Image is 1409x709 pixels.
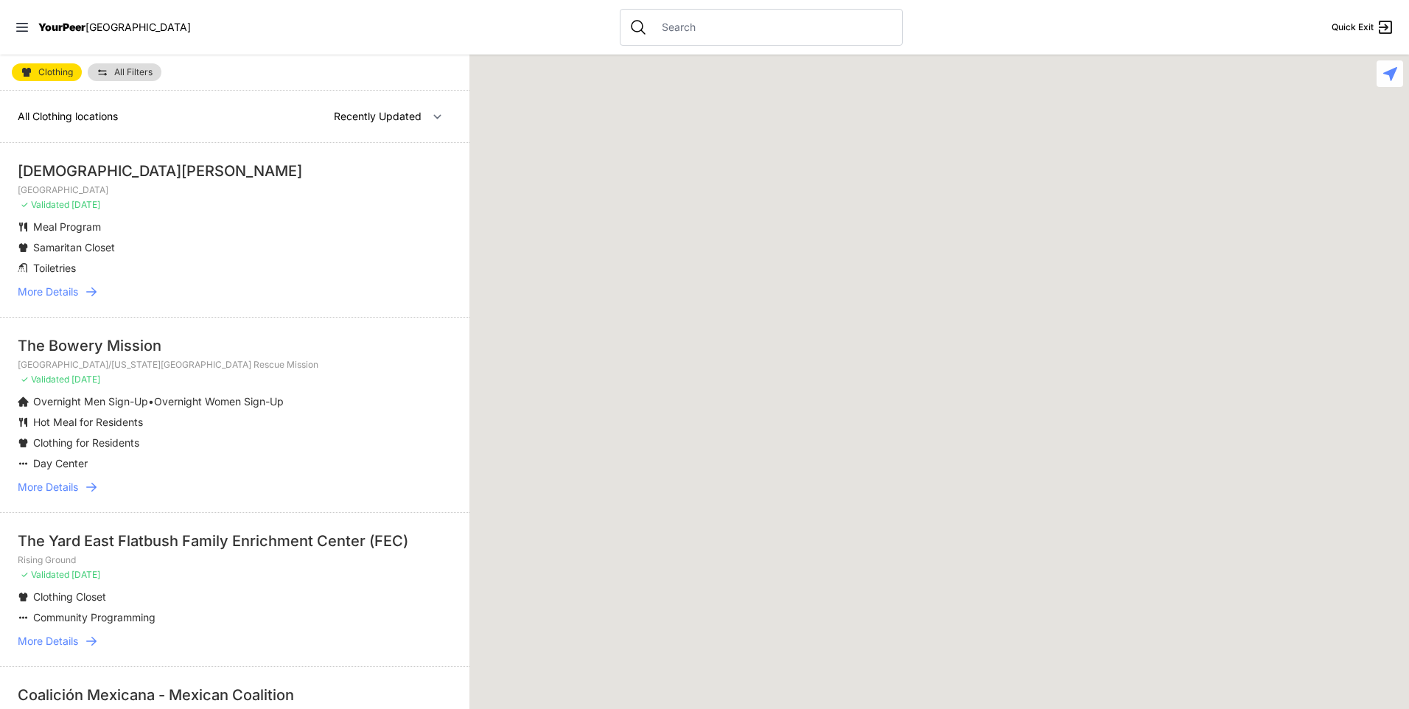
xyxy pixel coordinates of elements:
[18,531,452,551] div: The Yard East Flatbush Family Enrichment Center (FEC)
[18,184,452,196] p: [GEOGRAPHIC_DATA]
[1351,46,1369,69] div: The Bronx Pride Center
[18,335,452,356] div: The Bowery Mission
[727,617,745,640] div: 9th Avenue Drop-in Center
[1090,103,1108,127] div: Manhattan
[114,68,153,77] span: All Filters
[18,284,452,299] a: More Details
[148,395,154,408] span: •
[1077,444,1095,468] div: Avenue Church
[12,63,82,81] a: Clothing
[154,395,284,408] span: Overnight Women Sign-Up
[18,480,452,495] a: More Details
[1169,184,1188,208] div: Main Location
[71,199,100,210] span: [DATE]
[18,284,78,299] span: More Details
[18,634,452,649] a: More Details
[18,685,452,705] div: Coalición Mexicana - Mexican Coalition
[653,20,893,35] input: Search
[18,161,452,181] div: [DEMOGRAPHIC_DATA][PERSON_NAME]
[33,220,101,233] span: Meal Program
[85,21,191,33] span: [GEOGRAPHIC_DATA]
[21,569,69,580] span: ✓ Validated
[38,23,191,32] a: YourPeer[GEOGRAPHIC_DATA]
[38,68,73,77] span: Clothing
[21,374,69,385] span: ✓ Validated
[33,262,76,274] span: Toiletries
[33,436,139,449] span: Clothing for Residents
[71,374,100,385] span: [DATE]
[18,554,452,566] p: Rising Ground
[33,395,148,408] span: Overnight Men Sign-Up
[18,634,78,649] span: More Details
[33,590,106,603] span: Clothing Closet
[944,81,962,105] div: Manhattan
[18,359,452,371] p: [GEOGRAPHIC_DATA]/[US_STATE][GEOGRAPHIC_DATA] Rescue Mission
[88,63,161,81] a: All Filters
[1332,21,1374,33] span: Quick Exit
[18,480,78,495] span: More Details
[71,569,100,580] span: [DATE]
[1332,18,1394,36] a: Quick Exit
[1106,141,1125,164] div: Manhattan
[798,387,817,411] div: Pathways Adult Drop-In Program
[33,416,143,428] span: Hot Meal for Residents
[33,457,88,469] span: Day Center
[33,611,155,624] span: Community Programming
[21,199,69,210] span: ✓ Validated
[920,137,938,161] div: Ford Hall
[1066,109,1085,133] div: Uptown/Harlem DYCD Youth Drop-in Center
[954,172,973,196] div: The Cathedral Church of St. John the Divine
[1128,143,1147,167] div: East Harlem
[925,544,943,567] div: Manhattan
[18,110,118,122] span: All Clothing locations
[38,21,85,33] span: YourPeer
[1150,663,1169,686] div: Fancy Thrift Shop
[1030,96,1049,119] div: The PILLARS – Holistic Recovery Support
[33,241,115,254] span: Samaritan Closet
